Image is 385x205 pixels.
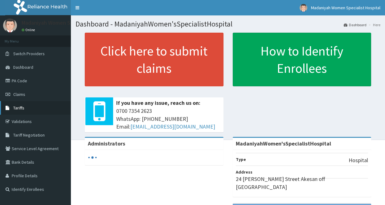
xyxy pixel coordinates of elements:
[13,64,33,70] span: Dashboard
[233,33,371,86] a: How to Identify Enrollees
[13,92,25,97] span: Claims
[116,107,220,131] span: 0700 7354 2623 WhatsApp: [PHONE_NUMBER] Email:
[3,18,17,32] img: User Image
[116,99,200,106] b: If you have any issue, reach us on:
[236,157,246,162] b: Type
[85,33,223,86] a: Click here to submit claims
[130,123,215,130] a: [EMAIL_ADDRESS][DOMAIN_NAME]
[13,105,24,111] span: Tariffs
[367,22,380,27] li: Here
[22,20,113,26] p: Madaniyah Women Specialist Hospital
[300,4,307,12] img: User Image
[236,175,368,191] p: 24 [PERSON_NAME] Street Akesan off [GEOGRAPHIC_DATA]
[22,28,36,32] a: Online
[88,153,97,162] svg: audio-loading
[88,140,125,147] b: Administrators
[236,140,331,147] strong: MadaniyahWomen'sSpecialistHospital
[311,5,380,10] span: Madaniyah Women Specialist Hospital
[13,132,45,138] span: Tariff Negotiation
[76,20,380,28] h1: Dashboard - MadaniyahWomen'sSpecialistHospital
[13,51,45,56] span: Switch Providers
[236,169,252,175] b: Address
[349,156,368,164] p: Hospital
[344,22,367,27] a: Dashboard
